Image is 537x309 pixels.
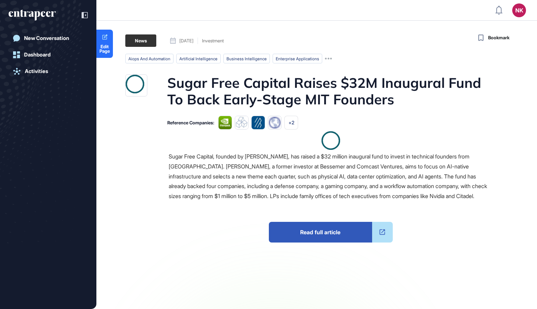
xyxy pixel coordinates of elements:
[223,54,270,63] li: business intelligence
[251,116,265,130] img: 67af95d4f5848068fe950f46.tmpz5kj78dl
[179,39,193,43] span: [DATE]
[9,31,88,45] a: New Conversation
[96,44,113,53] span: Edit Page
[25,68,48,74] div: Activities
[235,116,249,130] img: 65b3dfadbd5c7e9f694b9e5e.tmpf4djumon
[269,222,393,243] a: Read full article
[176,54,221,63] li: artificial intelligence
[125,34,156,47] div: News
[9,48,88,62] a: Dashboard
[268,116,282,130] img: favicons
[512,3,526,17] button: NK
[167,74,493,107] h1: Sugar Free Capital Raises $32M Inaugural Fund To Back Early-Stage MIT Founders
[269,222,372,243] span: Read full article
[125,54,173,63] li: aiops and automation
[9,64,88,78] a: Activities
[169,153,487,199] span: Sugar Free Capital, founded by [PERSON_NAME], has raised a $32 million inaugural fund to invest i...
[284,116,298,130] div: +2
[202,39,224,43] div: Investment
[167,121,214,125] div: Reference Companies:
[24,35,69,41] div: New Conversation
[488,34,509,41] span: Bookmark
[9,10,56,21] div: entrapeer-logo
[218,116,232,130] img: 65c13daa02df29fbf0e1e1c1.tmp9z0x1bqo
[96,30,113,58] a: Edit Page
[476,33,509,43] button: Bookmark
[273,54,322,63] li: enterprise applications
[24,52,51,58] div: Dashboard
